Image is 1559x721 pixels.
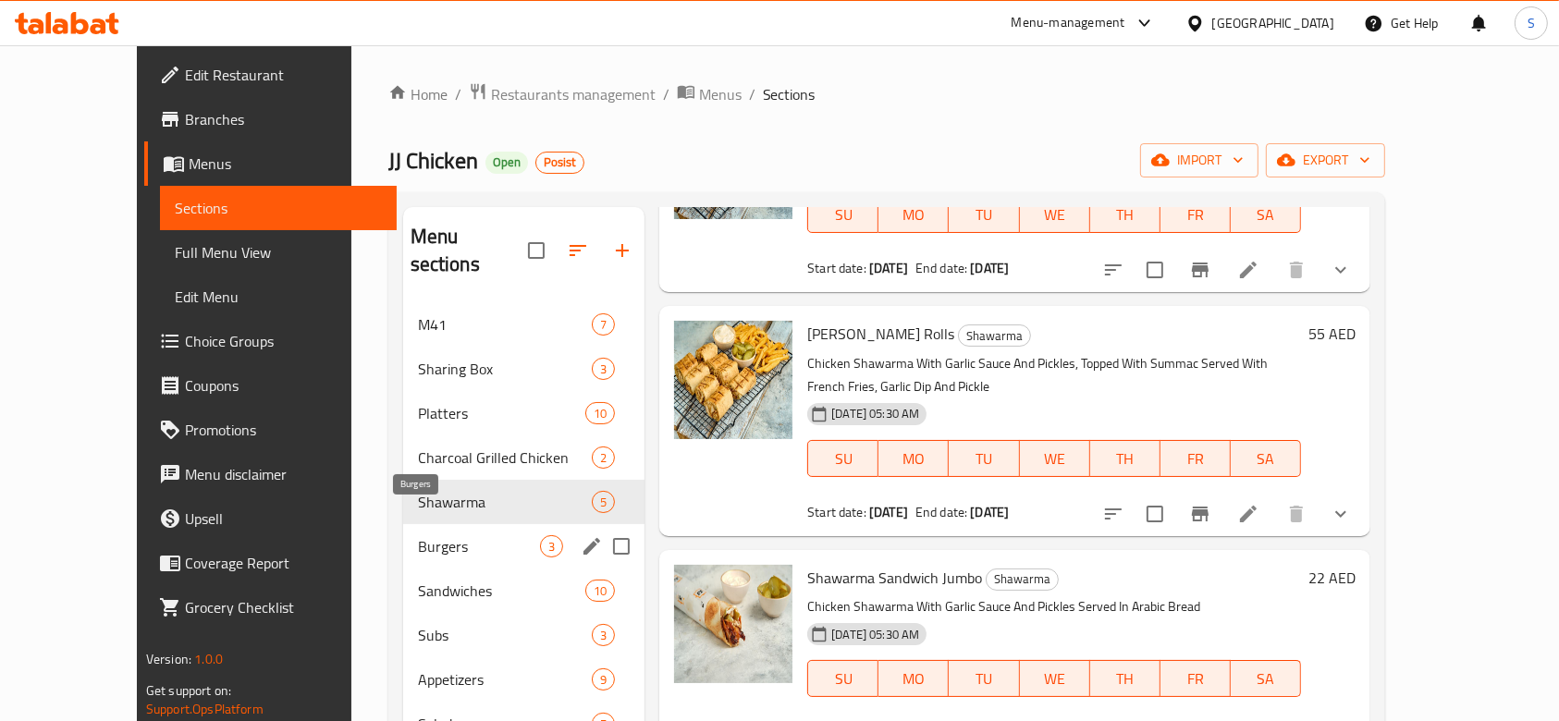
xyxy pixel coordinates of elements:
[1098,666,1153,692] span: TH
[517,231,556,270] span: Select all sections
[1090,660,1160,697] button: TH
[418,491,592,513] span: Shawarma
[160,230,398,275] a: Full Menu View
[185,374,383,397] span: Coupons
[418,358,592,380] div: Sharing Box
[175,241,383,263] span: Full Menu View
[807,660,878,697] button: SU
[536,154,583,170] span: Posist
[1020,440,1090,477] button: WE
[958,324,1031,347] div: Shawarma
[816,202,871,228] span: SU
[403,568,645,613] div: Sandwiches10
[970,500,1009,524] b: [DATE]
[915,500,967,524] span: End date:
[185,330,383,352] span: Choice Groups
[403,391,645,435] div: Platters10
[418,668,592,690] div: Appetizers
[1027,202,1083,228] span: WE
[578,532,606,560] button: edit
[403,347,645,391] div: Sharing Box3
[1090,196,1160,233] button: TH
[1528,13,1535,33] span: S
[1238,666,1294,692] span: SA
[1135,495,1174,533] span: Select to update
[807,256,866,280] span: Start date:
[807,320,954,348] span: [PERSON_NAME] Rolls
[1168,666,1223,692] span: FR
[144,53,398,97] a: Edit Restaurant
[144,452,398,496] a: Menu disclaimer
[807,352,1301,398] p: Chicken Shawarma With Garlic Sauce And Pickles, Topped With Summac Served With French Fries, Garl...
[807,500,866,524] span: Start date:
[1281,149,1370,172] span: export
[699,83,742,105] span: Menus
[540,535,563,557] div: items
[1168,202,1223,228] span: FR
[469,82,656,106] a: Restaurants management
[1135,251,1174,289] span: Select to update
[677,82,742,106] a: Menus
[1266,143,1385,177] button: export
[403,302,645,347] div: M417
[1027,666,1083,692] span: WE
[1178,248,1222,292] button: Branch-specific-item
[185,463,383,485] span: Menu disclaimer
[593,316,614,334] span: 7
[869,256,908,280] b: [DATE]
[1160,196,1231,233] button: FR
[403,435,645,480] div: Charcoal Grilled Chicken2
[749,83,755,105] li: /
[146,647,191,671] span: Version:
[185,64,383,86] span: Edit Restaurant
[144,141,398,186] a: Menus
[956,202,1012,228] span: TU
[418,446,592,469] span: Charcoal Grilled Chicken
[592,313,615,336] div: items
[1330,503,1352,525] svg: Show Choices
[824,405,927,422] span: [DATE] 05:30 AM
[175,197,383,219] span: Sections
[1238,202,1294,228] span: SA
[1308,565,1356,591] h6: 22 AED
[418,313,592,336] div: M41
[949,196,1019,233] button: TU
[592,358,615,380] div: items
[949,440,1019,477] button: TU
[807,595,1301,618] p: Chicken Shawarma With Garlic Sauce And Pickles Served In Arabic Bread
[418,402,585,424] div: Platters
[1020,196,1090,233] button: WE
[455,83,461,105] li: /
[485,152,528,174] div: Open
[824,626,927,643] span: [DATE] 05:30 AM
[403,524,645,568] div: Burgers3edit
[418,624,592,646] span: Subs
[807,564,982,592] span: Shawarma Sandwich Jumbo
[1098,446,1153,472] span: TH
[146,697,264,721] a: Support.OpsPlatform
[1319,492,1363,536] button: show more
[986,568,1059,591] div: Shawarma
[194,647,223,671] span: 1.0.0
[418,580,585,602] span: Sandwiches
[144,97,398,141] a: Branches
[1231,440,1301,477] button: SA
[586,582,614,600] span: 10
[189,153,383,175] span: Menus
[1168,446,1223,472] span: FR
[807,440,878,477] button: SU
[878,440,949,477] button: MO
[388,83,448,105] a: Home
[956,666,1012,692] span: TU
[160,186,398,230] a: Sections
[144,496,398,541] a: Upsell
[411,223,529,278] h2: Menu sections
[144,585,398,629] a: Grocery Checklist
[403,480,645,524] div: Shawarma5
[403,613,645,657] div: Subs3
[886,202,941,228] span: MO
